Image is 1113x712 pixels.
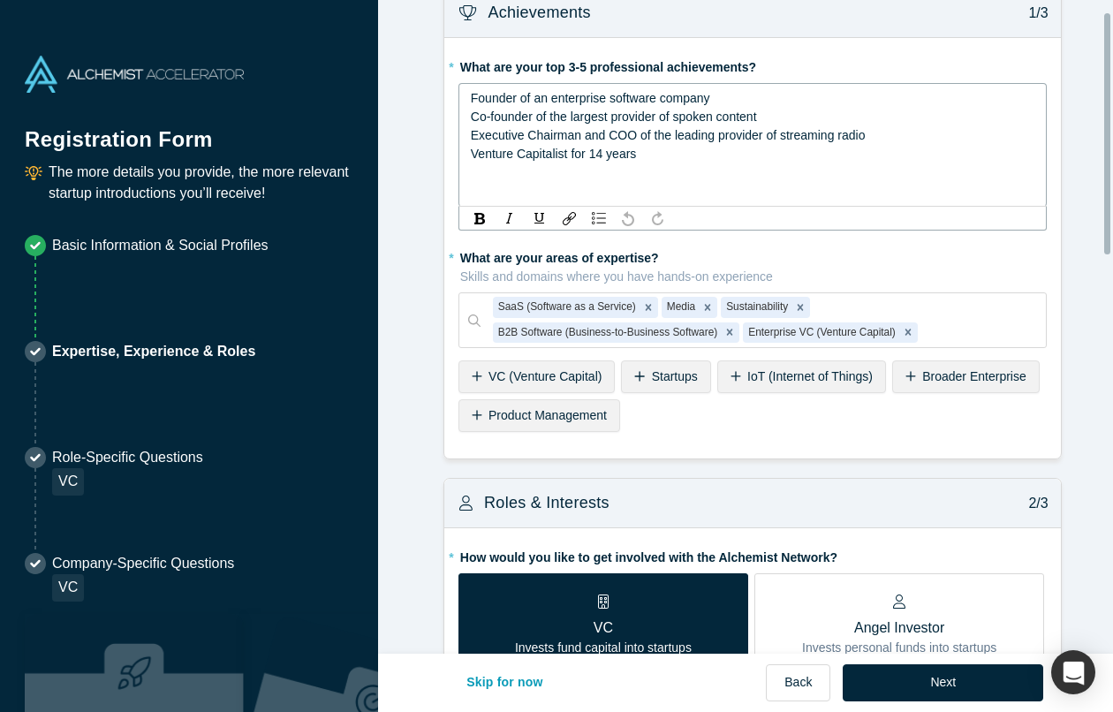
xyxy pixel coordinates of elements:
[698,297,717,318] div: Remove Media
[898,322,918,344] div: Remove Enterprise VC (Venture Capital)
[1019,493,1049,514] p: 2/3
[892,360,1040,393] div: Broader Enterprise
[922,369,1026,383] span: Broader Enterprise
[52,447,203,468] p: Role-Specific Questions
[843,664,1043,701] button: Next
[555,209,584,227] div: rdw-link-control
[587,209,610,227] div: Unordered
[558,209,580,227] div: Link
[717,360,886,393] div: IoT (Internet of Things)
[1019,3,1049,24] p: 1/3
[458,399,620,432] div: Product Management
[484,491,609,515] h3: Roles & Interests
[515,617,692,639] p: VC
[747,369,873,383] span: IoT (Internet of Things)
[493,297,639,318] div: SaaS (Software as a Service)
[528,209,551,227] div: Underline
[621,360,710,393] div: Startups
[458,542,1047,567] label: How would you like to get involved with the Alchemist Network?
[584,209,614,227] div: rdw-list-control
[614,209,672,227] div: rdw-history-control
[458,83,1047,207] div: rdw-wrapper
[458,243,1047,286] label: What are your areas of expertise?
[720,322,739,344] div: Remove B2B Software (Business-to-Business Software)
[471,110,757,124] span: Co-founder of the largest provider of spoken content
[493,322,720,344] div: B2B Software (Business-to-Business Software)
[471,91,710,105] span: Founder of an enterprise software company
[662,297,698,318] div: Media
[488,408,607,422] span: Product Management
[647,209,669,227] div: Redo
[52,341,255,362] p: Expertise, Experience & Roles
[25,105,353,155] h1: Registration Form
[52,235,269,256] p: Basic Information & Social Profiles
[458,360,616,393] div: VC (Venture Capital)
[498,209,521,227] div: Italic
[49,162,353,204] p: The more details you provide, the more relevant startup introductions you’ll receive!
[466,209,555,227] div: rdw-inline-control
[617,209,640,227] div: Undo
[791,297,810,318] div: Remove Sustainability
[458,206,1047,231] div: rdw-toolbar
[488,1,590,25] h3: Achievements
[458,52,1047,77] label: What are your top 3-5 professional achievements?
[469,209,491,227] div: Bold
[25,56,244,93] img: Alchemist Accelerator Logo
[743,322,898,344] div: Enterprise VC (Venture Capital)
[652,369,698,383] span: Startups
[471,89,1035,163] div: rdw-editor
[766,664,830,701] button: Back
[802,639,996,657] p: Invests personal funds into startups
[460,268,1047,286] p: Skills and domains where you have hands-on experience
[52,553,234,574] p: Company-Specific Questions
[639,297,658,318] div: Remove SaaS (Software as a Service)
[448,664,562,701] button: Skip for now
[802,617,996,639] p: Angel Investor
[471,128,866,142] span: Executive Chairman and COO of the leading provider of streaming radio
[471,147,637,161] span: Venture Capitalist for 14 years
[52,468,84,496] div: VC
[721,297,791,318] div: Sustainability
[515,639,692,657] p: Invests fund capital into startups
[488,369,602,383] span: VC (Venture Capital)
[52,574,84,602] div: VC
